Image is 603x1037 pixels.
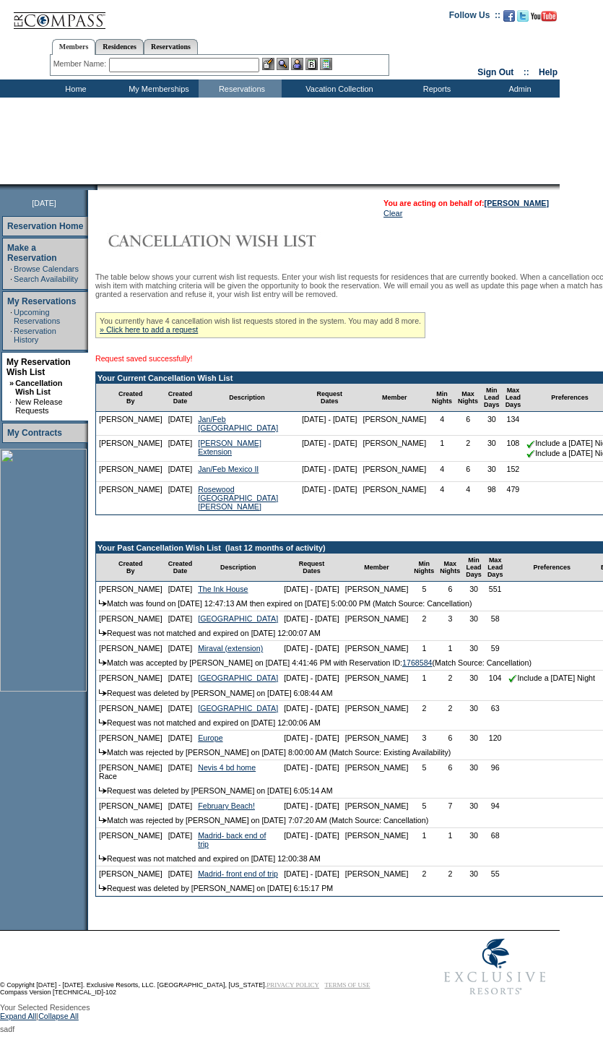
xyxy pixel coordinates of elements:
[463,760,485,783] td: 30
[455,482,481,515] td: 4
[503,384,524,412] td: Max Lead Days
[7,296,76,306] a: My Reservations
[411,701,437,715] td: 2
[284,674,339,682] nobr: [DATE] - [DATE]
[430,931,560,1003] img: Exclusive Resorts
[99,659,107,666] img: arrow.gif
[7,221,83,231] a: Reservation Home
[517,14,529,23] a: Follow us on Twitter
[449,9,500,26] td: Follow Us ::
[437,701,463,715] td: 2
[165,671,196,686] td: [DATE]
[198,465,259,473] a: Jan/Feb Mexico II
[284,869,339,878] nobr: [DATE] - [DATE]
[144,39,198,54] a: Reservations
[95,39,144,54] a: Residences
[503,482,524,515] td: 479
[198,733,222,742] a: Europe
[9,397,14,415] td: ·
[99,855,107,861] img: arrow.gif
[485,760,506,783] td: 96
[99,749,107,755] img: arrow.gif
[342,731,412,745] td: [PERSON_NAME]
[262,58,274,70] img: b_edit.gif
[14,327,56,344] a: Reservation History
[99,885,107,891] img: arrow.gif
[485,641,506,655] td: 59
[10,308,12,325] td: ·
[116,79,199,98] td: My Memberships
[95,312,425,338] div: You currently have 4 cancellation wish list requests stored in the system. You may add 8 more.
[437,582,463,596] td: 6
[463,671,485,686] td: 30
[463,828,485,851] td: 30
[96,701,165,715] td: [PERSON_NAME]
[320,58,332,70] img: b_calculator.gif
[455,462,481,482] td: 6
[96,384,165,412] td: Created By
[411,828,437,851] td: 1
[429,384,455,412] td: Min Nights
[485,671,506,686] td: 104
[199,79,282,98] td: Reservations
[481,482,503,515] td: 98
[455,436,481,461] td: 2
[481,412,503,436] td: 30
[165,554,196,582] td: Created Date
[284,831,339,840] nobr: [DATE] - [DATE]
[477,79,560,98] td: Admin
[342,641,412,655] td: [PERSON_NAME]
[455,384,481,412] td: Max Nights
[437,828,463,851] td: 1
[429,436,455,461] td: 1
[198,704,278,713] a: [GEOGRAPHIC_DATA]
[198,763,256,772] a: Nevis 4 bd home
[9,379,14,387] b: »
[437,611,463,626] td: 3
[7,243,57,263] a: Make a Reservation
[96,799,165,813] td: [PERSON_NAME]
[14,308,60,325] a: Upcoming Reservations
[38,1012,79,1025] a: Collapse All
[302,465,357,473] nobr: [DATE] - [DATE]
[402,658,433,667] a: 1768584
[96,554,165,582] td: Created By
[14,275,78,283] a: Search Availability
[96,641,165,655] td: [PERSON_NAME]
[277,58,289,70] img: View
[284,763,339,772] nobr: [DATE] - [DATE]
[96,731,165,745] td: [PERSON_NAME]
[198,614,278,623] a: [GEOGRAPHIC_DATA]
[284,585,339,593] nobr: [DATE] - [DATE]
[455,412,481,436] td: 6
[485,799,506,813] td: 94
[10,275,12,283] td: ·
[198,415,278,432] a: Jan/Feb [GEOGRAPHIC_DATA]
[96,611,165,626] td: [PERSON_NAME]
[284,704,339,713] nobr: [DATE] - [DATE]
[165,828,196,851] td: [DATE]
[195,384,299,412] td: Description
[291,58,303,70] img: Impersonate
[411,866,437,881] td: 2
[429,482,455,515] td: 4
[165,866,196,881] td: [DATE]
[165,462,196,482] td: [DATE]
[302,439,357,447] nobr: [DATE] - [DATE]
[195,554,281,582] td: Description
[165,611,196,626] td: [DATE]
[284,614,339,623] nobr: [DATE] - [DATE]
[463,799,485,813] td: 30
[463,701,485,715] td: 30
[165,731,196,745] td: [DATE]
[506,554,598,582] td: Preferences
[32,199,56,207] span: [DATE]
[96,582,165,596] td: [PERSON_NAME]
[302,485,357,494] nobr: [DATE] - [DATE]
[92,184,97,190] img: promoShadowLeftCorner.gif
[342,866,412,881] td: [PERSON_NAME]
[198,644,263,653] a: Miraval (extension)
[539,67,558,77] a: Help
[198,674,278,682] a: [GEOGRAPHIC_DATA]
[342,582,412,596] td: [PERSON_NAME]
